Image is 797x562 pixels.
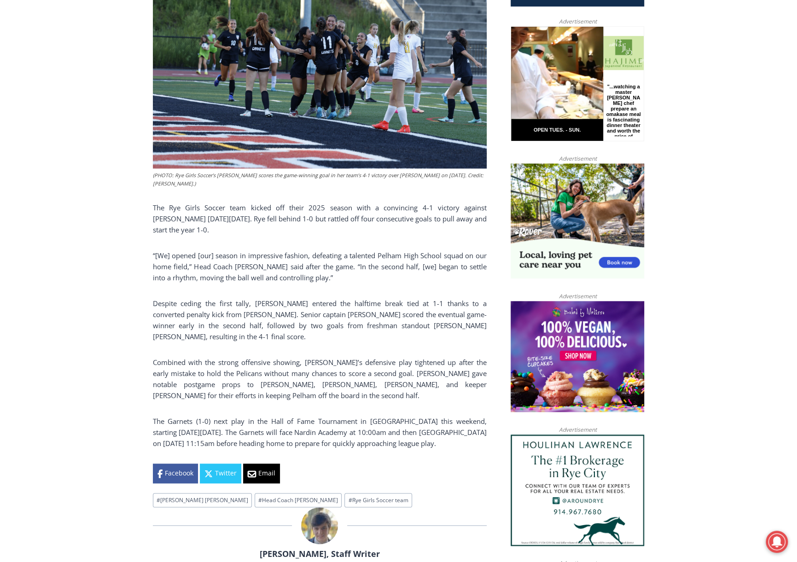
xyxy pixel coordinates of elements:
div: "...watching a master [PERSON_NAME] chef prepare an omakase meal is fascinating dinner theater an... [94,58,131,110]
span: Open Tues. - Sun. [PHONE_NUMBER] [3,95,90,130]
span: Advertisement [549,17,605,26]
span: # [258,496,262,504]
p: The Rye Girls Soccer team kicked off their 2025 season with a convincing 4-1 victory against [PER... [153,202,487,235]
a: #Head Coach [PERSON_NAME] [255,493,342,507]
a: Twitter [200,464,241,483]
a: Facebook [153,464,198,483]
a: Email [243,464,280,483]
a: [PERSON_NAME], Staff Writer [260,548,380,559]
img: (PHOTO: MyRye.com 2024 Head Intern, Editor and now Staff Writer Charlie Morris. Contributed.)Char... [301,507,338,544]
span: Advertisement [549,425,605,434]
a: Intern @ [DOMAIN_NAME] [221,89,446,115]
p: Despite ceding the first tally, [PERSON_NAME] entered the halftime break tied at 1-1 thanks to a ... [153,298,487,342]
span: Advertisement [549,292,605,301]
a: Open Tues. - Sun. [PHONE_NUMBER] [0,93,93,115]
p: The Garnets (1-0) next play in the Hall of Fame Tournament in [GEOGRAPHIC_DATA] this weekend, sta... [153,416,487,449]
span: Advertisement [549,154,605,163]
span: # [157,496,160,504]
figcaption: (PHOTO: Rye Girls Soccer’s [PERSON_NAME] scores the game-winning goal in her team’s 4-1 victory o... [153,171,487,187]
img: Baked by Melissa [511,301,644,412]
a: #[PERSON_NAME] [PERSON_NAME] [153,493,252,507]
a: #Rye Girls Soccer team [344,493,412,507]
div: "At the 10am stand-up meeting, each intern gets a chance to take [PERSON_NAME] and the other inte... [233,0,435,89]
span: # [348,496,352,504]
p: Combined with the strong offensive showing, [PERSON_NAME]’s defensive play tightened up after the... [153,357,487,401]
img: Houlihan Lawrence The #1 Brokerage in Rye City [511,435,644,546]
span: Intern @ [DOMAIN_NAME] [241,92,427,112]
p: “[We] opened [our] season in impressive fashion, defeating a talented Pelham High School squad on... [153,250,487,283]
